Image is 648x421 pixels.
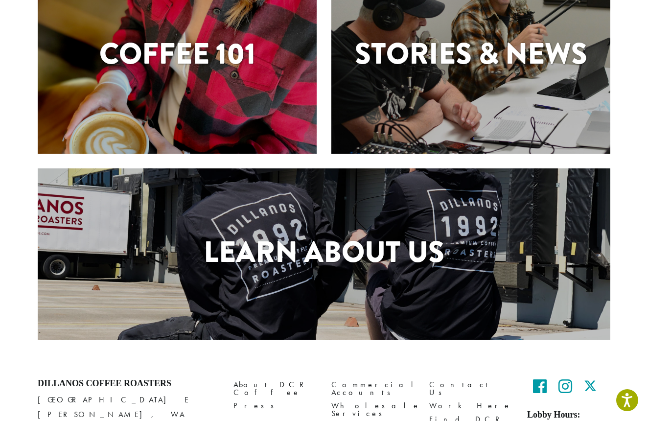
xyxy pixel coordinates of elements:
a: About DCR Coffee [233,378,317,399]
a: Press [233,399,317,413]
a: Learn About Us [38,168,610,340]
a: Wholesale Services [331,399,415,421]
a: Work Here [429,399,512,413]
h1: Stories & News [331,32,610,76]
h5: Lobby Hours: [527,410,610,421]
h4: Dillanos Coffee Roasters [38,378,219,389]
h1: Learn About Us [38,230,610,274]
h1: Coffee 101 [38,32,317,76]
a: Contact Us [429,378,512,399]
a: Commercial Accounts [331,378,415,399]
